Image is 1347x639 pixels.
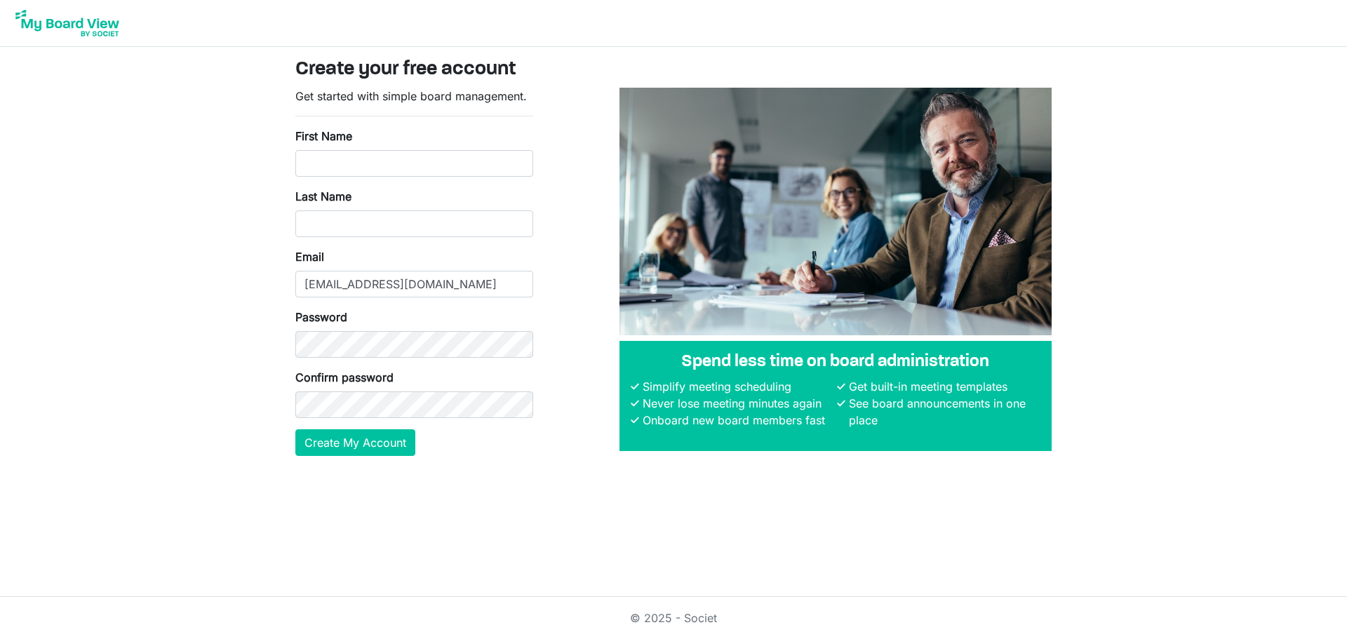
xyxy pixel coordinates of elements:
[295,369,394,386] label: Confirm password
[639,378,834,395] li: Simplify meeting scheduling
[295,309,347,325] label: Password
[11,6,123,41] img: My Board View Logo
[619,88,1052,335] img: A photograph of board members sitting at a table
[295,248,324,265] label: Email
[295,58,1052,82] h3: Create your free account
[295,429,415,456] button: Create My Account
[845,395,1040,429] li: See board announcements in one place
[845,378,1040,395] li: Get built-in meeting templates
[295,128,352,144] label: First Name
[639,395,834,412] li: Never lose meeting minutes again
[295,188,351,205] label: Last Name
[639,412,834,429] li: Onboard new board members fast
[630,611,717,625] a: © 2025 - Societ
[295,89,527,103] span: Get started with simple board management.
[631,352,1040,372] h4: Spend less time on board administration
